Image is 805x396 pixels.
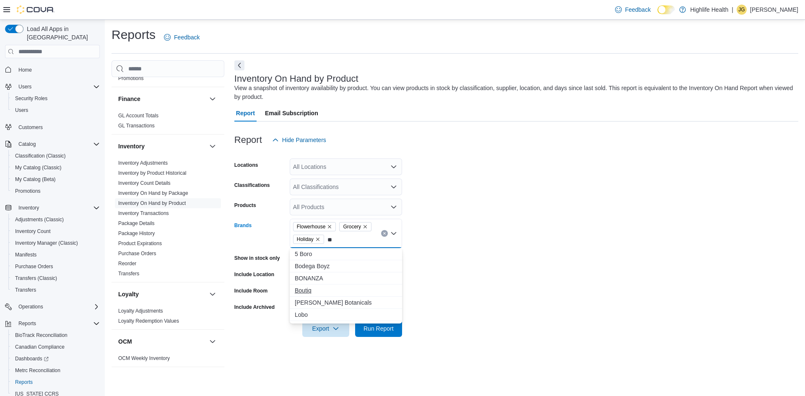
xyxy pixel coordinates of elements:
[315,237,320,242] button: Remove Holiday from selection in this group
[290,260,402,272] button: Bodega Boyz
[15,176,56,183] span: My Catalog (Beta)
[118,220,155,226] a: Package Details
[269,132,330,148] button: Hide Parameters
[12,273,100,283] span: Transfers (Classic)
[118,337,206,346] button: OCM
[12,163,65,173] a: My Catalog (Classic)
[8,249,103,261] button: Manifests
[8,376,103,388] button: Reports
[339,222,371,231] span: Grocery
[118,180,171,186] a: Inventory Count Details
[2,121,103,133] button: Customers
[302,320,349,337] button: Export
[12,105,31,115] a: Users
[12,226,54,236] a: Inventory Count
[208,374,218,384] button: Pricing
[15,302,47,312] button: Operations
[2,81,103,93] button: Users
[295,298,397,307] span: [PERSON_NAME] Botanicals
[8,272,103,284] button: Transfers (Classic)
[118,241,162,246] a: Product Expirations
[297,223,326,231] span: Flowerhouse
[118,210,169,217] span: Inventory Transactions
[15,275,57,282] span: Transfers (Classic)
[118,200,186,206] a: Inventory On Hand by Product
[12,354,100,364] span: Dashboards
[234,135,262,145] h3: Report
[8,284,103,296] button: Transfers
[234,222,252,229] label: Brands
[295,250,397,258] span: 5 Boro
[118,122,155,129] span: GL Transactions
[8,237,103,249] button: Inventory Manager (Classic)
[15,216,64,223] span: Adjustments (Classic)
[118,318,179,324] span: Loyalty Redemption Values
[118,230,155,236] a: Package History
[15,344,65,350] span: Canadian Compliance
[118,290,206,298] button: Loyalty
[12,330,71,340] a: BioTrack Reconciliation
[8,93,103,104] button: Security Roles
[118,170,187,176] span: Inventory by Product Historical
[118,142,206,150] button: Inventory
[327,224,332,229] button: Remove Flowerhouse from selection in this group
[15,107,28,114] span: Users
[112,111,224,134] div: Finance
[18,83,31,90] span: Users
[737,5,747,15] div: Jennifer Gierum
[390,204,397,210] button: Open list of options
[363,224,368,229] button: Remove Grocery from selection in this group
[12,377,100,387] span: Reports
[234,202,256,209] label: Products
[118,355,170,362] span: OCM Weekly Inventory
[15,240,78,246] span: Inventory Manager (Classic)
[8,365,103,376] button: Metrc Reconciliation
[12,377,36,387] a: Reports
[15,302,100,312] span: Operations
[118,75,144,82] span: Promotions
[208,141,218,151] button: Inventory
[161,29,203,46] a: Feedback
[118,190,188,196] a: Inventory On Hand by Package
[15,203,100,213] span: Inventory
[208,336,218,347] button: OCM
[18,320,36,327] span: Reports
[12,365,64,375] a: Metrc Reconciliation
[12,163,100,173] span: My Catalog (Classic)
[12,105,100,115] span: Users
[23,25,100,41] span: Load All Apps in [GEOGRAPHIC_DATA]
[12,151,69,161] a: Classification (Classic)
[12,174,59,184] a: My Catalog (Beta)
[208,289,218,299] button: Loyalty
[12,226,100,236] span: Inventory Count
[174,33,200,41] span: Feedback
[290,297,402,309] button: Eaton Botanicals
[390,184,397,190] button: Open list of options
[290,309,402,321] button: Lobo
[2,138,103,150] button: Catalog
[118,230,155,237] span: Package History
[8,185,103,197] button: Promotions
[12,238,81,248] a: Inventory Manager (Classic)
[15,251,36,258] span: Manifests
[12,285,100,295] span: Transfers
[15,153,66,159] span: Classification (Classic)
[118,190,188,197] span: Inventory On Hand by Package
[15,318,100,329] span: Reports
[17,5,55,14] img: Cova
[18,67,32,73] span: Home
[118,75,144,81] a: Promotions
[118,170,187,176] a: Inventory by Product Historical
[234,304,275,311] label: Include Archived
[293,235,324,244] span: Holiday
[15,122,46,132] a: Customers
[118,160,168,166] span: Inventory Adjustments
[8,104,103,116] button: Users
[18,204,39,211] span: Inventory
[15,65,35,75] a: Home
[112,353,224,367] div: OCM
[15,355,49,362] span: Dashboards
[8,341,103,353] button: Canadian Compliance
[118,160,168,166] a: Inventory Adjustments
[390,163,397,170] button: Open list of options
